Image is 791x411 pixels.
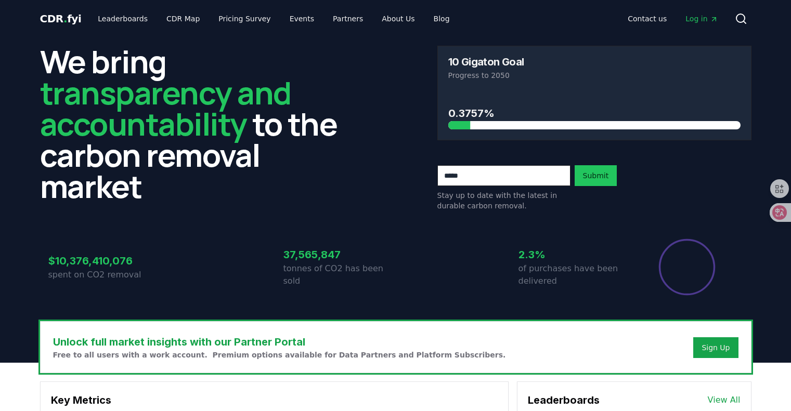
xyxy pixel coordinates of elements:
span: . [63,12,67,25]
a: Log in [677,9,726,28]
a: Leaderboards [89,9,156,28]
a: View All [708,394,741,406]
a: Blog [425,9,458,28]
nav: Main [89,9,458,28]
p: spent on CO2 removal [48,269,161,281]
span: CDR fyi [40,12,82,25]
h3: Unlock full market insights with our Partner Portal [53,334,506,350]
p: Progress to 2050 [448,70,741,81]
a: Pricing Survey [210,9,279,28]
a: Sign Up [702,342,730,353]
h2: We bring to the carbon removal market [40,46,354,202]
a: CDR.fyi [40,11,82,26]
h3: 0.3757% [448,105,741,121]
a: About Us [373,9,423,28]
a: Events [281,9,322,28]
h3: $10,376,410,076 [48,253,161,269]
p: of purchases have been delivered [518,262,631,287]
a: Contact us [619,9,675,28]
p: Stay up to date with the latest in durable carbon removal. [437,190,570,211]
button: Sign Up [693,337,738,358]
h3: Key Metrics [51,392,498,408]
nav: Main [619,9,726,28]
h3: 10 Gigaton Goal [448,57,524,67]
h3: Leaderboards [528,392,600,408]
p: tonnes of CO2 has been sold [283,262,396,287]
p: Free to all users with a work account. Premium options available for Data Partners and Platform S... [53,350,506,360]
span: Log in [685,14,718,24]
h3: 37,565,847 [283,247,396,262]
button: Submit [575,165,617,186]
span: transparency and accountability [40,71,291,145]
div: Percentage of sales delivered [658,238,716,296]
h3: 2.3% [518,247,631,262]
a: Partners [325,9,371,28]
a: CDR Map [158,9,208,28]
